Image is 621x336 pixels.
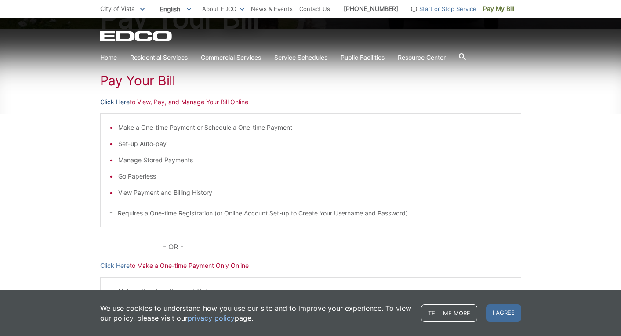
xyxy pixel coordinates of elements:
a: privacy policy [188,313,235,323]
span: English [153,2,198,16]
a: EDCD logo. Return to the homepage. [100,31,173,41]
a: Commercial Services [201,53,261,62]
a: Click Here [100,261,130,270]
p: We use cookies to understand how you use our site and to improve your experience. To view our pol... [100,303,412,323]
p: * Requires a One-time Registration (or Online Account Set-up to Create Your Username and Password) [109,208,512,218]
a: Resource Center [398,53,446,62]
span: City of Vista [100,5,135,12]
a: Service Schedules [274,53,327,62]
li: Go Paperless [118,172,512,181]
li: Set-up Auto-pay [118,139,512,149]
span: Pay My Bill [483,4,514,14]
li: Make a One-time Payment or Schedule a One-time Payment [118,123,512,132]
a: News & Events [251,4,293,14]
li: Manage Stored Payments [118,155,512,165]
a: Public Facilities [341,53,385,62]
a: Click Here [100,97,130,107]
h1: Pay Your Bill [100,73,521,88]
p: - OR - [163,241,521,253]
a: Home [100,53,117,62]
li: View Payment and Billing History [118,188,512,197]
a: Contact Us [299,4,330,14]
a: About EDCO [202,4,244,14]
a: Tell me more [421,304,477,322]
a: Residential Services [130,53,188,62]
p: to Make a One-time Payment Only Online [100,261,521,270]
p: to View, Pay, and Manage Your Bill Online [100,97,521,107]
li: Make a One-time Payment Only [118,286,512,296]
span: I agree [486,304,521,322]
